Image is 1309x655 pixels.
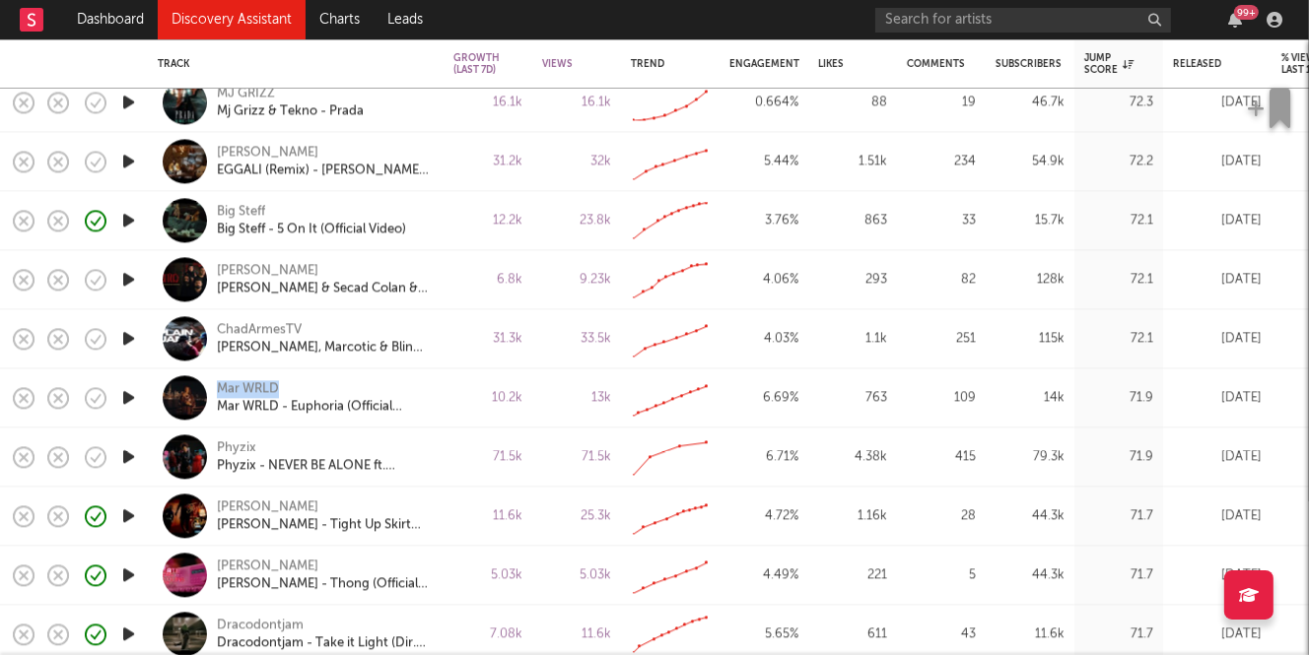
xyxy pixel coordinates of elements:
div: [DATE] [1173,622,1262,646]
div: 4.06 % [729,268,798,292]
div: MJ GRIZZ [217,85,275,102]
div: 251 [907,327,976,351]
div: 71.9 [1084,386,1153,410]
a: Mj Grizz & Tekno - Prada [217,102,364,120]
div: 5 [907,563,976,587]
div: 15.7k [996,209,1065,232]
div: Jump Score [1084,52,1134,76]
div: 10.2k [453,386,522,410]
div: 72.2 [1084,150,1153,173]
div: 16.1k [542,91,611,114]
div: 6.71 % [729,445,798,469]
div: 4.38k [818,445,887,469]
div: Growth (last 7d) [453,52,500,76]
div: 11.6k [542,622,611,646]
div: [PERSON_NAME], Marcotic & Blind Fury - “Plain [PERSON_NAME]” (Official Music Video) [217,339,429,357]
div: 32k [542,150,611,173]
div: 1.1k [818,327,887,351]
div: 14k [996,386,1065,410]
a: Mar WRLD [217,380,279,398]
div: 28 [907,504,976,528]
div: 88 [818,91,887,114]
div: 5.03k [542,563,611,587]
div: 72.1 [1084,327,1153,351]
div: 4.03 % [729,327,798,351]
div: Subscribers [996,58,1062,70]
div: ChadArmesTV [217,321,302,339]
div: 6.69 % [729,386,798,410]
a: [PERSON_NAME] & Secad Colan & [PERSON_NAME] & [PERSON_NAME] - AND [217,280,429,297]
div: 415 [907,445,976,469]
div: 0.664 % [729,91,798,114]
div: 763 [818,386,887,410]
a: [PERSON_NAME] [217,557,318,575]
div: [DATE] [1173,563,1262,587]
a: [PERSON_NAME] [217,498,318,516]
div: 13k [542,386,611,410]
div: 1.16k [818,504,887,528]
div: 293 [818,268,887,292]
div: [DATE] [1173,268,1262,292]
div: Engagement [729,58,799,70]
div: [DATE] [1173,504,1262,528]
div: [DATE] [1173,386,1262,410]
div: Track [158,58,424,70]
div: 7.08k [453,622,522,646]
a: Dracodontjam [217,617,304,634]
a: Big Steff [217,203,265,221]
div: [DATE] [1173,150,1262,173]
div: 3.76 % [729,209,798,232]
div: 23.8k [542,209,611,232]
div: 221 [818,563,887,587]
div: 5.44 % [729,150,798,173]
div: 5.65 % [729,622,798,646]
div: 71.7 [1084,622,1153,646]
div: 11.6k [453,504,522,528]
div: [PERSON_NAME] - Tight Up Skirt (Official Visualiser) [217,516,429,534]
div: [DATE] [1173,91,1262,114]
a: Dracodontjam - Take it Light (Dir. by @MindofMjay ) [217,634,429,652]
div: 72.1 [1084,209,1153,232]
div: 54.9k [996,150,1065,173]
div: 71.7 [1084,504,1153,528]
div: 6.8k [453,268,522,292]
div: 79.3k [996,445,1065,469]
div: 44.3k [996,504,1065,528]
div: 99 + [1234,5,1259,20]
div: 33 [907,209,976,232]
div: 16.1k [453,91,522,114]
div: 11.6k [996,622,1065,646]
div: 31.3k [453,327,522,351]
div: 71.5k [542,445,611,469]
a: Phyzix - NEVER BE ALONE ft. [PERSON_NAME] & [PERSON_NAME] (Official Video) 2025 [217,457,429,475]
div: 71.5k [453,445,522,469]
a: [PERSON_NAME] [217,262,318,280]
div: [PERSON_NAME] [217,144,318,162]
div: 33.5k [542,327,611,351]
a: [PERSON_NAME] - Thong (Official Visualiser) [217,575,429,593]
div: 46.7k [996,91,1065,114]
div: Released [1173,58,1232,70]
div: 44.3k [996,563,1065,587]
input: Search for artists [875,8,1171,33]
a: Big Steff - 5 On It (Official Video) [217,221,406,238]
div: [DATE] [1173,209,1262,232]
div: [DATE] [1173,327,1262,351]
div: 43 [907,622,976,646]
div: 863 [818,209,887,232]
a: EGGALI (Remix) - [PERSON_NAME] ( official music video ) [217,162,429,179]
a: Mar WRLD - Euphoria (Official Music Video) [217,398,429,416]
div: 82 [907,268,976,292]
div: 72.1 [1084,268,1153,292]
